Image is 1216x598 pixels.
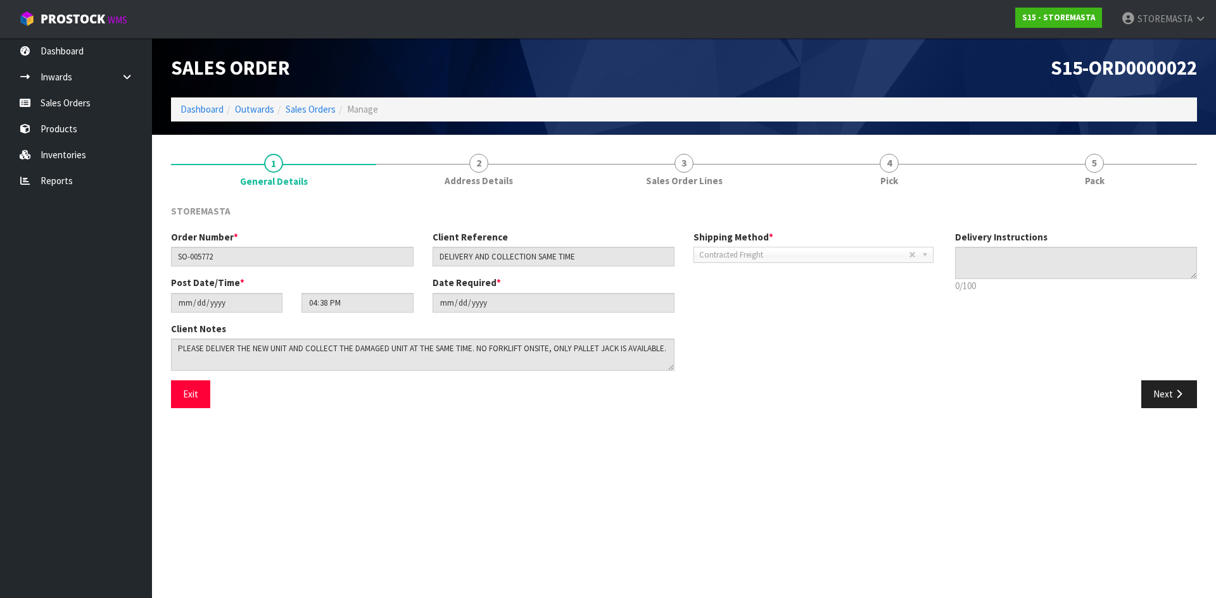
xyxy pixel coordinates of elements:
label: Shipping Method [693,230,773,244]
span: 4 [880,154,899,173]
span: 1 [264,154,283,173]
span: 5 [1085,154,1104,173]
span: Pack [1085,174,1105,187]
button: Exit [171,380,210,408]
span: 3 [674,154,693,173]
span: Pick [880,174,898,187]
p: 0/100 [955,279,1198,292]
span: General Details [240,175,308,188]
a: Outwards [235,103,274,115]
a: Dashboard [180,103,224,115]
span: Address Details [445,174,513,187]
label: Order Number [171,230,238,244]
span: Manage [347,103,378,115]
strong: S15 - STOREMASTA [1022,12,1095,23]
label: Post Date/Time [171,276,244,289]
span: Sales Order [171,55,290,80]
label: Client Notes [171,322,226,335]
img: cube-alt.png [19,11,35,27]
label: Delivery Instructions [955,230,1048,244]
button: Next [1141,380,1197,408]
span: Sales Order Lines [646,174,723,187]
label: Client Reference [433,230,508,244]
span: Contracted Freight [699,247,909,263]
span: ProStock [41,11,105,27]
label: Date Required [433,276,501,289]
a: Sales Orders [286,103,336,115]
span: STOREMASTA [171,205,231,217]
span: S15-ORD0000022 [1051,55,1197,80]
span: 2 [469,154,488,173]
span: STOREMASTA [1137,13,1193,25]
input: Order Number [171,247,414,266]
small: WMS [108,14,127,26]
span: General Details [171,195,1197,418]
input: Client Reference [433,247,675,266]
